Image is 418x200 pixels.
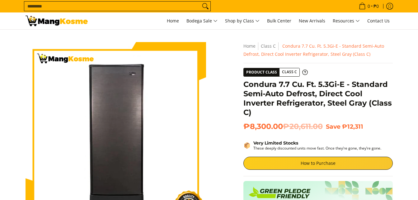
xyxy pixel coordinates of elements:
[243,43,256,49] a: Home
[279,68,299,76] span: Class C
[94,12,393,29] nav: Main Menu
[164,12,182,29] a: Home
[243,80,393,117] h1: Condura 7.7 Cu. Ft. 5.3Gi-E - Standard Semi-Auto Defrost, Direct Cool Inverter Refrigerator, Stee...
[243,43,384,57] span: Condura 7.7 Cu. Ft. 5.3Gi-E - Standard Semi-Auto Defrost, Direct Cool Inverter Refrigerator, Stee...
[261,43,276,49] a: Class C
[299,18,325,24] span: New Arrivals
[296,12,328,29] a: New Arrivals
[364,12,393,29] a: Contact Us
[330,12,363,29] a: Resources
[167,18,179,24] span: Home
[373,4,380,8] span: ₱0
[26,16,88,26] img: Condura 7.7 Cu. Ft. Defrost Inverter Ref (Class C) l Mang Kosme
[243,42,393,58] nav: Breadcrumbs
[186,17,218,25] span: Bodega Sale
[243,122,323,131] span: ₱8,300.00
[243,157,393,170] a: How to Purchase
[283,122,323,131] del: ₱20,611.00
[342,123,363,130] span: ₱12,311
[367,18,390,24] span: Contact Us
[225,17,260,25] span: Shop by Class
[253,140,298,146] strong: Very Limited Stocks
[267,18,291,24] span: Bulk Center
[357,3,381,10] span: •
[183,12,221,29] a: Bodega Sale
[253,146,381,150] p: These deeply discounted units move fast. Once they’re gone, they’re gone.
[244,68,279,76] span: Product Class
[264,12,294,29] a: Bulk Center
[200,2,210,11] button: Search
[333,17,360,25] span: Resources
[326,123,341,130] span: Save
[222,12,263,29] a: Shop by Class
[243,68,308,77] a: Product Class Class C
[367,4,371,8] span: 0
